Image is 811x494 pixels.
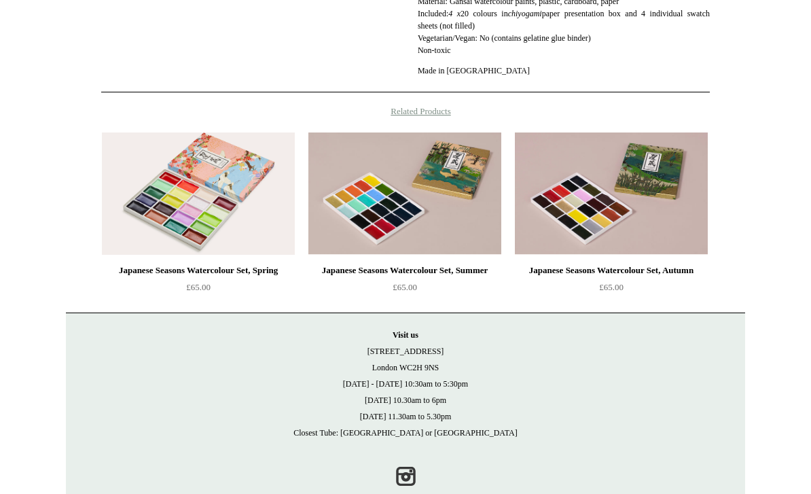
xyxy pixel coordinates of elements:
a: Japanese Seasons Watercolour Set, Autumn £65.00 [515,263,708,319]
em: 4 x [448,10,461,19]
a: Japanese Seasons Watercolour Set, Spring Japanese Seasons Watercolour Set, Spring [102,133,295,255]
p: Made in [GEOGRAPHIC_DATA] [418,65,710,77]
a: Instagram [391,462,420,492]
em: chiyogami [508,10,542,19]
a: Japanese Seasons Watercolour Set, Summer £65.00 [308,263,501,319]
span: £65.00 [599,283,624,293]
div: Japanese Seasons Watercolour Set, Summer [312,263,498,279]
h4: Related Products [66,107,745,118]
img: Japanese Seasons Watercolour Set, Autumn [515,133,708,255]
span: £65.00 [393,283,417,293]
img: Japanese Seasons Watercolour Set, Summer [308,133,501,255]
div: Japanese Seasons Watercolour Set, Autumn [518,263,704,279]
a: Japanese Seasons Watercolour Set, Summer Japanese Seasons Watercolour Set, Summer [308,133,501,255]
span: £65.00 [186,283,211,293]
img: Japanese Seasons Watercolour Set, Spring [102,133,295,255]
div: Japanese Seasons Watercolour Set, Spring [105,263,291,279]
a: Japanese Seasons Watercolour Set, Spring £65.00 [102,263,295,319]
p: [STREET_ADDRESS] London WC2H 9NS [DATE] - [DATE] 10:30am to 5:30pm [DATE] 10.30am to 6pm [DATE] 1... [79,328,732,442]
strong: Visit us [393,331,418,340]
a: Japanese Seasons Watercolour Set, Autumn Japanese Seasons Watercolour Set, Autumn [515,133,708,255]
